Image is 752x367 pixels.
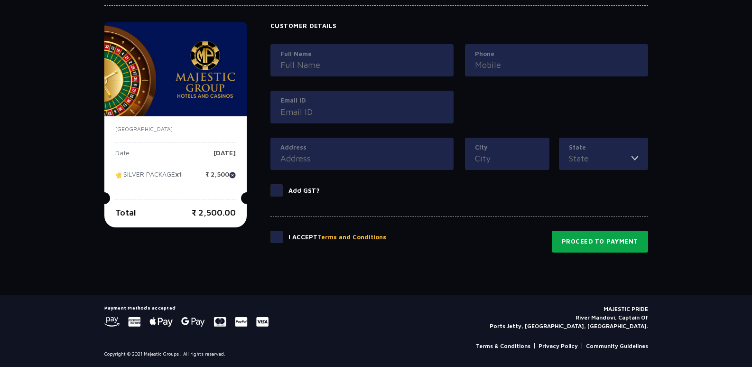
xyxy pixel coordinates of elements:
strong: x1 [175,170,182,179]
h5: Payment Methods accepted [104,305,269,311]
p: [DATE] [214,150,236,164]
input: Email ID [280,105,444,118]
input: Full Name [280,58,444,71]
label: State [569,143,638,152]
img: tikcet [115,171,123,179]
p: ₹ 2,500.00 [192,206,236,219]
h4: Customer Details [270,22,648,30]
img: majesticPride-banner [104,22,247,116]
p: Date [115,150,130,164]
input: State [569,152,631,165]
p: I Accept [288,233,386,242]
label: Full Name [280,49,444,59]
p: Copyright © 2021 Majestic Groups . All rights reserved. [104,350,225,358]
input: City [475,152,539,165]
label: Address [280,143,444,152]
button: Terms and Conditions [317,233,386,242]
label: City [475,143,539,152]
a: Community Guidelines [586,342,648,350]
a: Privacy Policy [538,342,578,350]
p: MAJESTIC PRIDE River Mandovi, Captain Of Ports Jetty, [GEOGRAPHIC_DATA], [GEOGRAPHIC_DATA]. [490,305,648,330]
label: Email ID [280,96,444,105]
a: Terms & Conditions [476,342,530,350]
p: Add GST? [288,186,320,196]
p: Total [115,206,136,219]
button: Proceed to Payment [552,231,648,253]
input: Mobile [475,58,638,71]
label: Phone [475,49,638,59]
input: Address [280,152,444,165]
img: toggler icon [631,152,638,165]
p: SILVER PACKAGE [115,171,182,185]
p: [GEOGRAPHIC_DATA] [115,125,236,133]
p: ₹ 2,500 [205,171,236,185]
